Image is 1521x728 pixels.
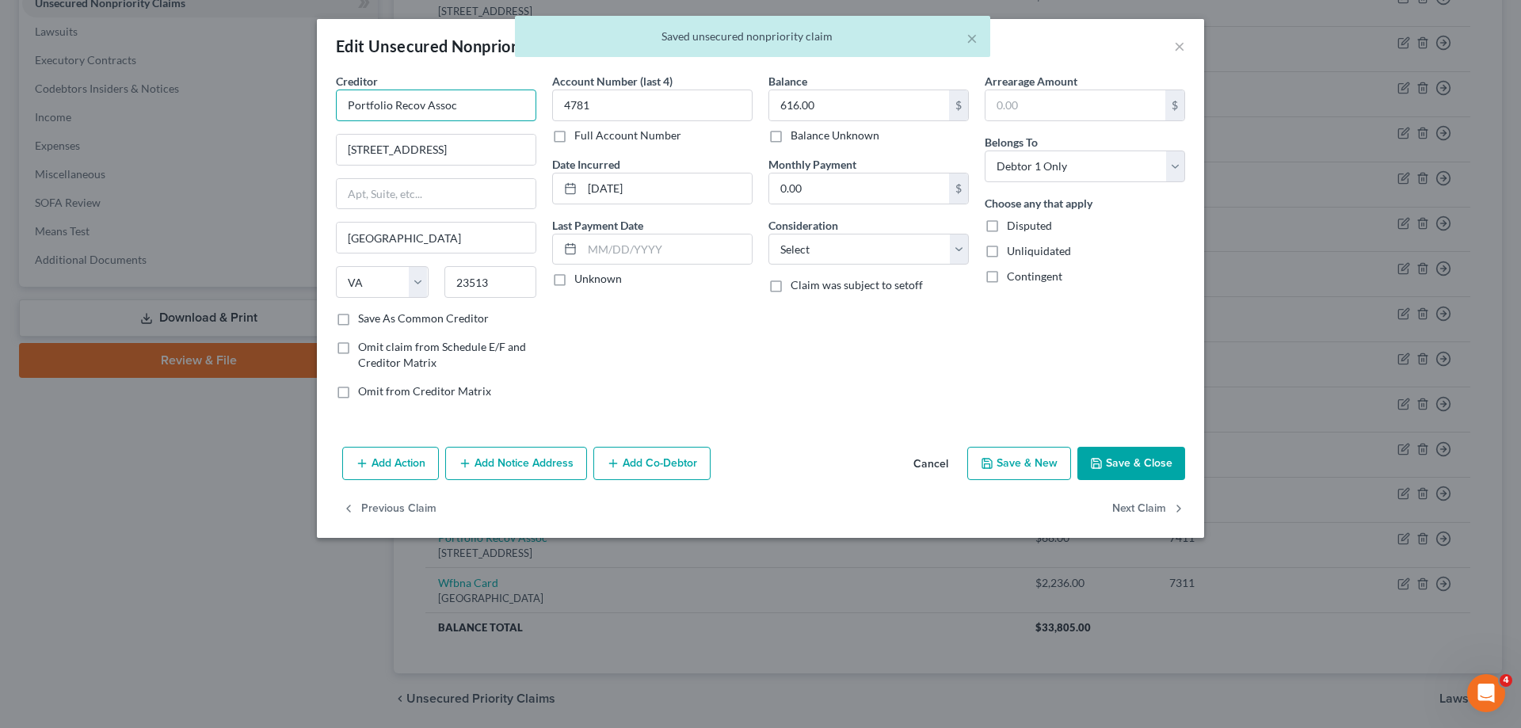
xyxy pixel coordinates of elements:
[528,29,978,44] div: Saved unsecured nonpriority claim
[985,195,1092,212] label: Choose any that apply
[949,90,968,120] div: $
[1007,219,1052,232] span: Disputed
[574,128,681,143] label: Full Account Number
[791,128,879,143] label: Balance Unknown
[593,447,711,480] button: Add Co-Debtor
[1467,674,1505,712] iframe: Intercom live chat
[342,447,439,480] button: Add Action
[768,73,807,90] label: Balance
[1007,269,1062,283] span: Contingent
[358,384,491,398] span: Omit from Creditor Matrix
[949,173,968,204] div: $
[336,74,378,88] span: Creditor
[966,29,978,48] button: ×
[1165,90,1184,120] div: $
[445,447,587,480] button: Add Notice Address
[582,234,752,265] input: MM/DD/YYYY
[552,90,753,121] input: XXXX
[574,271,622,287] label: Unknown
[552,217,643,234] label: Last Payment Date
[1500,674,1512,687] span: 4
[337,179,536,209] input: Apt, Suite, etc...
[768,217,838,234] label: Consideration
[552,73,673,90] label: Account Number (last 4)
[769,173,949,204] input: 0.00
[582,173,752,204] input: MM/DD/YYYY
[552,156,620,173] label: Date Incurred
[342,493,436,526] button: Previous Claim
[1077,447,1185,480] button: Save & Close
[337,135,536,165] input: Enter address...
[768,156,856,173] label: Monthly Payment
[337,223,536,253] input: Enter city...
[985,73,1077,90] label: Arrearage Amount
[444,266,537,298] input: Enter zip...
[1007,244,1071,257] span: Unliquidated
[901,448,961,480] button: Cancel
[358,340,526,369] span: Omit claim from Schedule E/F and Creditor Matrix
[985,90,1165,120] input: 0.00
[985,135,1038,149] span: Belongs To
[791,278,923,292] span: Claim was subject to setoff
[336,90,536,121] input: Search creditor by name...
[1112,493,1185,526] button: Next Claim
[769,90,949,120] input: 0.00
[967,447,1071,480] button: Save & New
[358,311,489,326] label: Save As Common Creditor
